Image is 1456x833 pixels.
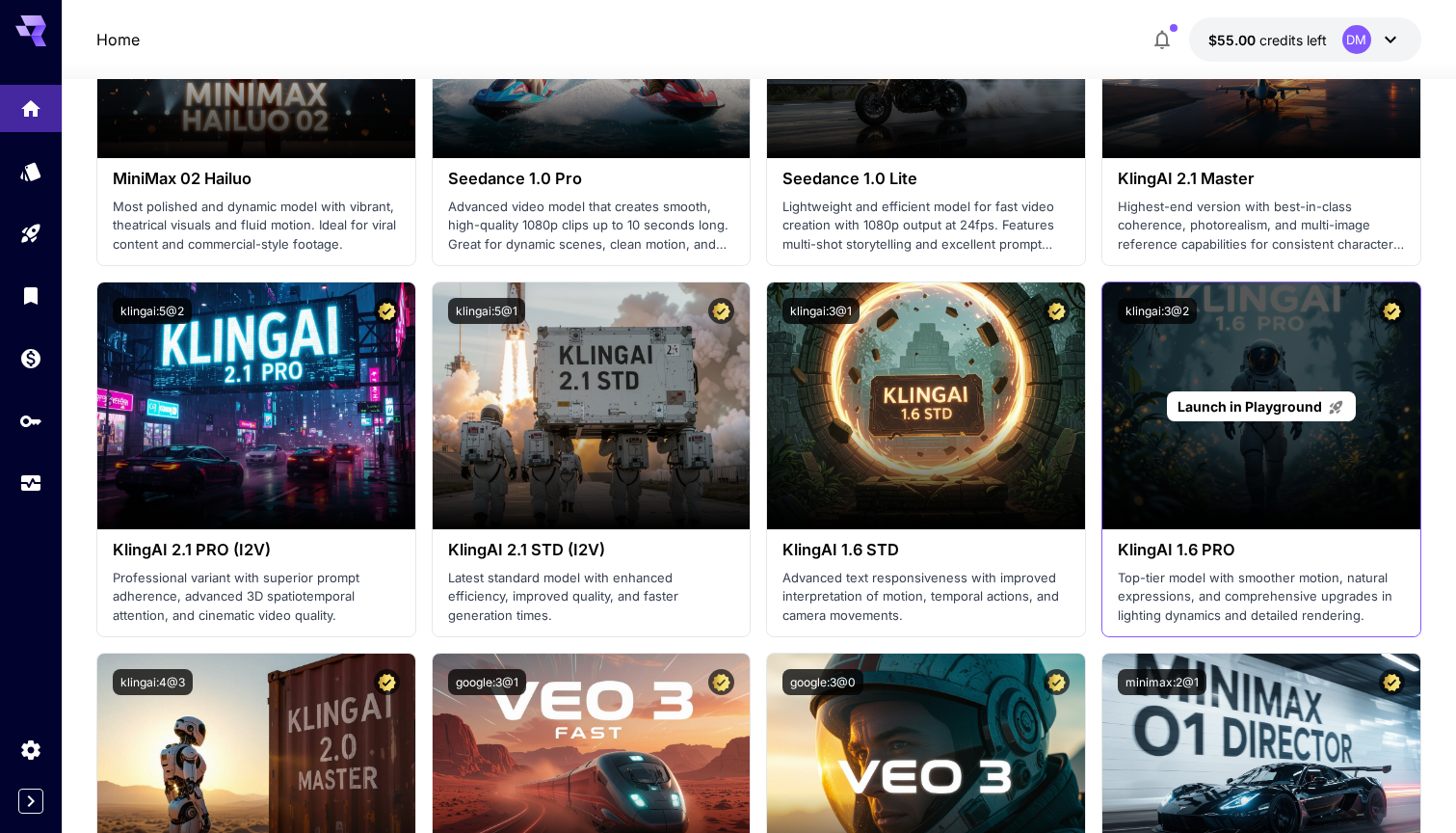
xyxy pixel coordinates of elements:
span: $55.00 [1208,32,1259,48]
button: $55.00DM [1189,17,1421,62]
button: Certified Model – Vetted for best performance and includes a commercial license. [374,298,400,324]
h3: KlingAI 2.1 PRO (I2V) [113,541,400,559]
div: $55.00 [1208,30,1327,50]
h3: KlingAI 2.1 STD (I2V) [448,541,735,559]
p: Highest-end version with best-in-class coherence, photorealism, and multi-image reference capabil... [1118,198,1405,255]
h3: Seedance 1.0 Lite [782,170,1070,188]
a: Home [96,28,140,51]
p: Most polished and dynamic model with vibrant, theatrical visuals and fluid motion. Ideal for vira... [113,198,400,255]
p: Lightweight and efficient model for fast video creation with 1080p output at 24fps. Features mult... [782,198,1070,255]
button: Certified Model – Vetted for best performance and includes a commercial license. [708,298,734,324]
button: klingai:5@1 [448,298,525,324]
button: Certified Model – Vetted for best performance and includes a commercial license. [708,669,734,695]
span: Launch in Playground [1178,398,1322,415]
button: klingai:5@2 [113,298,192,324]
button: google:3@1 [448,669,526,695]
button: Expand sidebar [18,789,43,814]
div: Playground [19,222,42,246]
div: API Keys [19,409,42,433]
h3: KlingAI 2.1 Master [1118,170,1405,188]
div: Wallet [19,346,42,370]
h3: Seedance 1.0 Pro [448,170,735,188]
button: Certified Model – Vetted for best performance and includes a commercial license. [1379,669,1405,695]
div: Library [19,283,42,308]
div: Usage [19,471,42,496]
button: Certified Model – Vetted for best performance and includes a commercial license. [374,669,400,695]
button: Certified Model – Vetted for best performance and includes a commercial license. [1379,298,1405,324]
button: Certified Model – Vetted for best performance and includes a commercial license. [1044,298,1070,324]
button: google:3@0 [782,669,863,695]
a: Launch in Playground [1167,391,1355,421]
div: Home [19,91,42,115]
img: alt [433,282,751,529]
p: Professional variant with superior prompt adherence, advanced 3D spatiotemporal attention, and ci... [113,569,400,626]
button: klingai:3@2 [1118,298,1197,324]
p: Top-tier model with smoother motion, natural expressions, and comprehensive upgrades in lighting ... [1118,569,1405,626]
img: alt [97,282,415,529]
h3: KlingAI 1.6 PRO [1118,541,1405,559]
button: klingai:4@3 [113,669,193,695]
button: klingai:3@1 [782,298,860,324]
div: Models [19,159,42,183]
img: alt [767,282,1085,529]
p: Advanced video model that creates smooth, high-quality 1080p clips up to 10 seconds long. Great f... [448,198,735,255]
button: minimax:2@1 [1118,669,1206,695]
h3: KlingAI 1.6 STD [782,541,1070,559]
button: Certified Model – Vetted for best performance and includes a commercial license. [1044,669,1070,695]
div: DM [1342,25,1371,54]
p: Advanced text responsiveness with improved interpretation of motion, temporal actions, and camera... [782,569,1070,626]
p: Latest standard model with enhanced efficiency, improved quality, and faster generation times. [448,569,735,626]
h3: MiniMax 02 Hailuo [113,170,400,188]
div: Settings [19,738,42,762]
span: credits left [1259,32,1327,48]
nav: breadcrumb [96,28,140,51]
